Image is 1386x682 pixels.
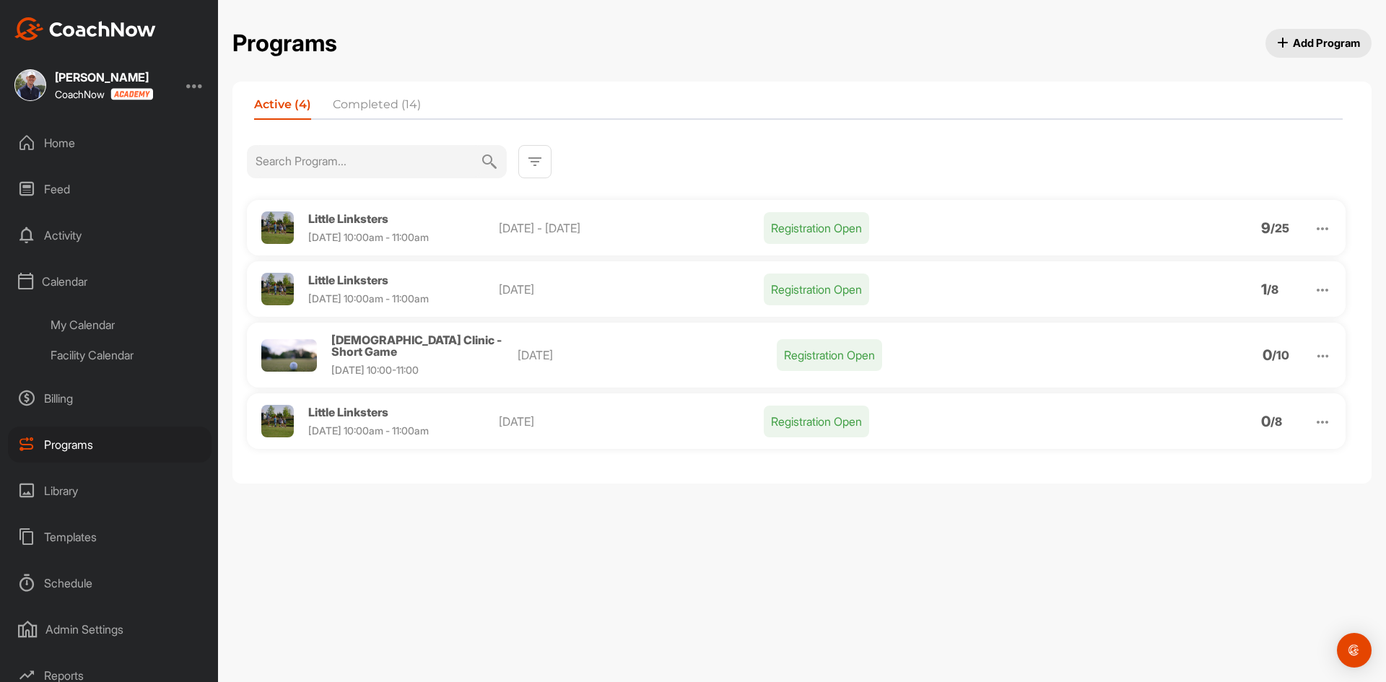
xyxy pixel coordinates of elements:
[518,346,776,364] p: [DATE]
[14,69,46,101] img: square_c38149ace2d67fed064ce2ecdac316ab.jpg
[261,339,317,372] img: Profile picture
[481,145,498,178] img: svg+xml;base64,PHN2ZyB3aWR0aD0iMjQiIGhlaWdodD0iMjQiIHZpZXdCb3g9IjAgMCAyNCAyNCIgZmlsbD0ibm9uZSIgeG...
[308,273,388,287] span: Little Linksters
[8,263,212,300] div: Calendar
[499,219,764,237] p: [DATE] - [DATE]
[764,406,869,437] p: Registration Open
[764,274,869,305] p: Registration Open
[308,211,388,226] span: Little Linksters
[1267,284,1278,295] p: / 8
[14,17,156,40] img: CoachNow
[55,71,153,83] div: [PERSON_NAME]
[8,611,212,647] div: Admin Settings
[40,310,212,340] div: My Calendar
[8,473,212,509] div: Library
[1314,220,1331,237] img: arrow_down
[8,427,212,463] div: Programs
[1337,633,1372,668] div: Open Intercom Messenger
[308,292,429,305] span: [DATE] 10:00am - 11:00am
[8,217,212,253] div: Activity
[40,340,212,370] div: Facility Calendar
[256,145,481,177] input: Search Program...
[1277,35,1361,51] span: Add Program
[1270,416,1282,427] p: / 8
[308,424,429,437] span: [DATE] 10:00am - 11:00am
[261,211,294,244] img: Profile picture
[8,519,212,555] div: Templates
[1265,29,1372,58] button: Add Program
[1261,416,1270,427] p: 0
[308,231,429,243] span: [DATE] 10:00am - 11:00am
[232,30,337,58] h2: Programs
[8,171,212,207] div: Feed
[526,153,544,170] img: svg+xml;base64,PHN2ZyB3aWR0aD0iMjQiIGhlaWdodD0iMjQiIHZpZXdCb3g9IjAgMCAyNCAyNCIgZmlsbD0ibm9uZSIgeG...
[777,339,882,371] p: Registration Open
[331,333,502,359] span: [DEMOGRAPHIC_DATA] Clinic - Short Game
[1272,349,1289,361] p: / 10
[499,281,764,298] p: [DATE]
[8,565,212,601] div: Schedule
[1314,281,1331,299] img: arrow_down
[1261,222,1270,234] p: 9
[1263,349,1272,361] p: 0
[1270,222,1289,234] p: / 25
[764,212,869,244] p: Registration Open
[333,96,421,119] li: Completed (14)
[261,405,294,437] img: Profile picture
[308,405,388,419] span: Little Linksters
[499,413,764,430] p: [DATE]
[1314,414,1331,431] img: arrow_down
[1315,348,1331,364] img: arrow_down
[8,125,212,161] div: Home
[8,380,212,416] div: Billing
[331,364,419,376] span: [DATE] 10:00-11:00
[110,88,153,100] img: CoachNow acadmey
[261,273,294,305] img: Profile picture
[55,88,153,100] div: CoachNow
[254,96,311,119] li: Active (4)
[1261,284,1267,295] p: 1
